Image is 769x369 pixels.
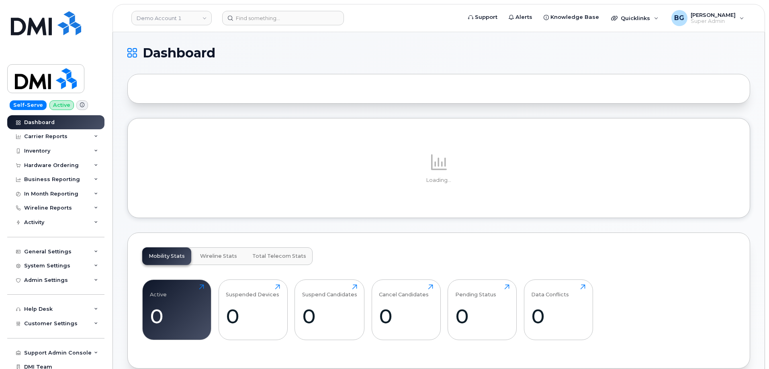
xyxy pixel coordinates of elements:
span: Total Telecom Stats [252,253,306,259]
a: Cancel Candidates0 [379,284,433,336]
span: Dashboard [143,47,215,59]
div: Pending Status [455,284,496,298]
div: Suspended Devices [226,284,279,298]
div: Cancel Candidates [379,284,429,298]
span: Wireline Stats [200,253,237,259]
a: Data Conflicts0 [531,284,585,336]
div: 0 [531,304,585,328]
a: Suspend Candidates0 [302,284,357,336]
div: Data Conflicts [531,284,569,298]
div: Suspend Candidates [302,284,357,298]
div: 0 [302,304,357,328]
a: Suspended Devices0 [226,284,280,336]
div: 0 [455,304,509,328]
div: 0 [226,304,280,328]
div: Active [150,284,167,298]
p: Loading... [142,177,735,184]
div: 0 [379,304,433,328]
div: 0 [150,304,204,328]
a: Active0 [150,284,204,336]
a: Pending Status0 [455,284,509,336]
